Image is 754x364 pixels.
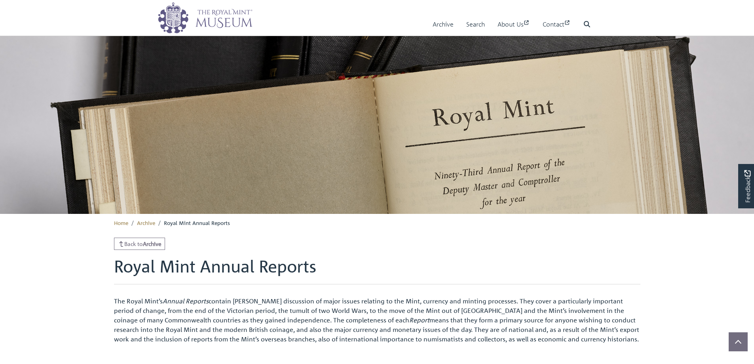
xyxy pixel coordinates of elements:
button: Scroll to top [729,332,748,351]
span: Royal Mint Annual Reports [164,219,230,226]
a: Home [114,219,128,226]
a: Search [466,13,485,36]
strong: Archive [143,240,161,247]
h1: Royal Mint Annual Reports [114,256,640,284]
span: Feedback [743,170,752,203]
a: Would you like to provide feedback? [738,164,754,208]
img: logo_wide.png [158,2,253,34]
p: The Royal Mint’s contain [PERSON_NAME] discussion of major issues relating to the Mint, currency ... [114,296,640,344]
a: Contact [543,13,571,36]
a: Archive [137,219,155,226]
a: Archive [433,13,454,36]
em: Report [409,316,429,324]
em: Annual Reports [163,297,209,305]
a: About Us [498,13,530,36]
a: Back toArchive [114,238,165,250]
